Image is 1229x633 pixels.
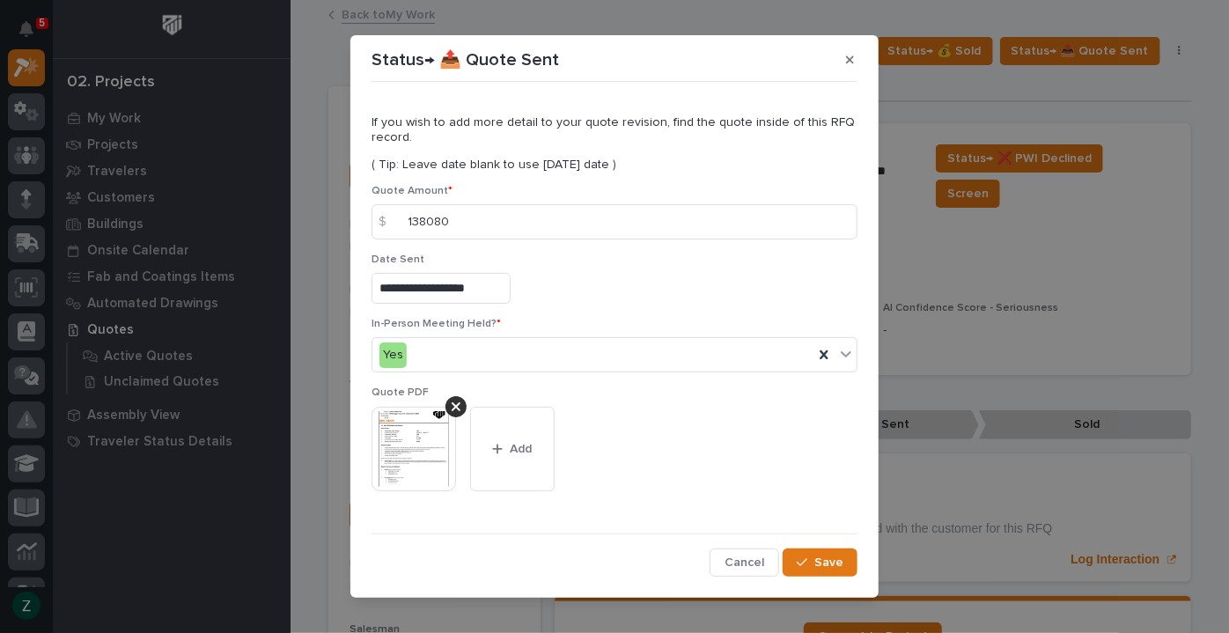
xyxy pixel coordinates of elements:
[814,555,843,570] span: Save
[710,548,779,577] button: Cancel
[511,441,533,457] span: Add
[379,342,407,368] div: Yes
[725,555,764,570] span: Cancel
[783,548,857,577] button: Save
[372,49,559,70] p: Status→ 📤 Quote Sent
[372,319,501,329] span: In-Person Meeting Held?
[372,115,857,145] p: If you wish to add more detail to your quote revision, find the quote inside of this RFQ record.
[372,254,424,265] span: Date Sent
[372,387,429,398] span: Quote PDF
[372,204,407,239] div: $
[372,158,857,173] p: ( Tip: Leave date blank to use [DATE] date )
[372,186,453,196] span: Quote Amount
[470,407,555,491] button: Add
